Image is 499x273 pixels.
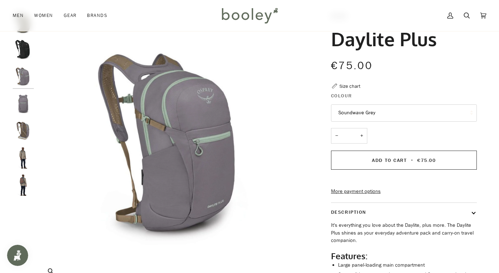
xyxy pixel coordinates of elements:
[87,12,107,19] span: Brands
[372,157,407,164] span: Add to Cart
[331,104,477,122] button: Soundwave Grey
[331,151,477,170] button: Add to Cart • €75.00
[331,59,373,73] span: €75.00
[338,261,477,269] li: Large panel-loading main compartment
[339,83,360,90] div: Size chart
[34,12,53,19] span: Women
[417,157,436,164] span: €75.00
[13,121,34,142] img: Osprey Daylite Plus Soundwave Grey - Booley Galway
[7,245,28,266] iframe: Button to open loyalty program pop-up
[331,92,352,99] span: Colour
[13,12,24,19] span: Men
[13,175,34,196] img: Osprey Daylite Plus - Booley Galway
[331,203,477,222] button: Description
[331,188,477,195] a: More payment options
[64,12,77,19] span: Gear
[13,66,34,87] img: Osprey Daylite Plus Soundwave Grey - Booley Galway
[331,222,477,244] p: It's everything you love about the Daylite, plus more. The Daylite Plus shines as your everyday a...
[331,128,342,144] button: −
[13,93,34,115] img: Osprey Daylite Plus Soundwave Grey - Booley Galway
[219,5,280,26] img: Booley
[409,157,416,164] span: •
[331,251,477,261] h2: Features:
[331,128,367,144] input: Quantity
[13,40,34,61] img: Osprey Daylite Plus Black - Booley Galway
[13,147,34,169] img: Osprey Daylite Plus - Booley Galway
[331,27,437,50] h1: Daylite Plus
[356,128,367,144] button: +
